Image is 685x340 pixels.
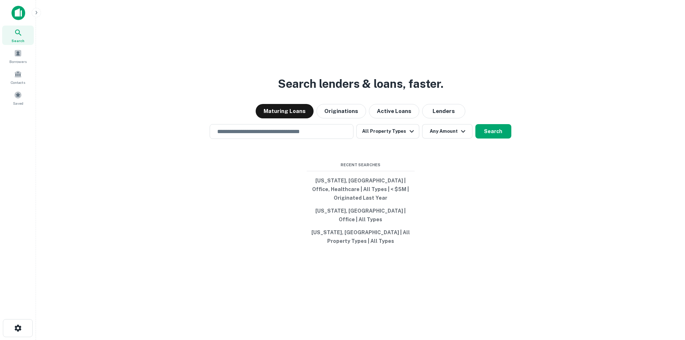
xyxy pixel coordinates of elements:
a: Contacts [2,67,34,87]
button: All Property Types [356,124,419,139]
iframe: Chat Widget [649,282,685,317]
button: Any Amount [422,124,472,139]
a: Search [2,26,34,45]
button: [US_STATE], [GEOGRAPHIC_DATA] | Office | All Types [307,204,415,226]
h3: Search lenders & loans, faster. [278,75,443,92]
span: Borrowers [9,59,27,64]
span: Saved [13,100,23,106]
a: Borrowers [2,46,34,66]
button: Originations [316,104,366,118]
button: Lenders [422,104,465,118]
button: Active Loans [369,104,419,118]
button: Search [475,124,511,139]
img: capitalize-icon.png [12,6,25,20]
a: Saved [2,88,34,108]
button: [US_STATE], [GEOGRAPHIC_DATA] | Office, Healthcare | All Types | < $5M | Originated Last Year [307,174,415,204]
span: Contacts [11,80,25,85]
span: Recent Searches [307,162,415,168]
button: [US_STATE], [GEOGRAPHIC_DATA] | All Property Types | All Types [307,226,415,248]
span: Search [12,38,24,44]
button: Maturing Loans [256,104,314,118]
